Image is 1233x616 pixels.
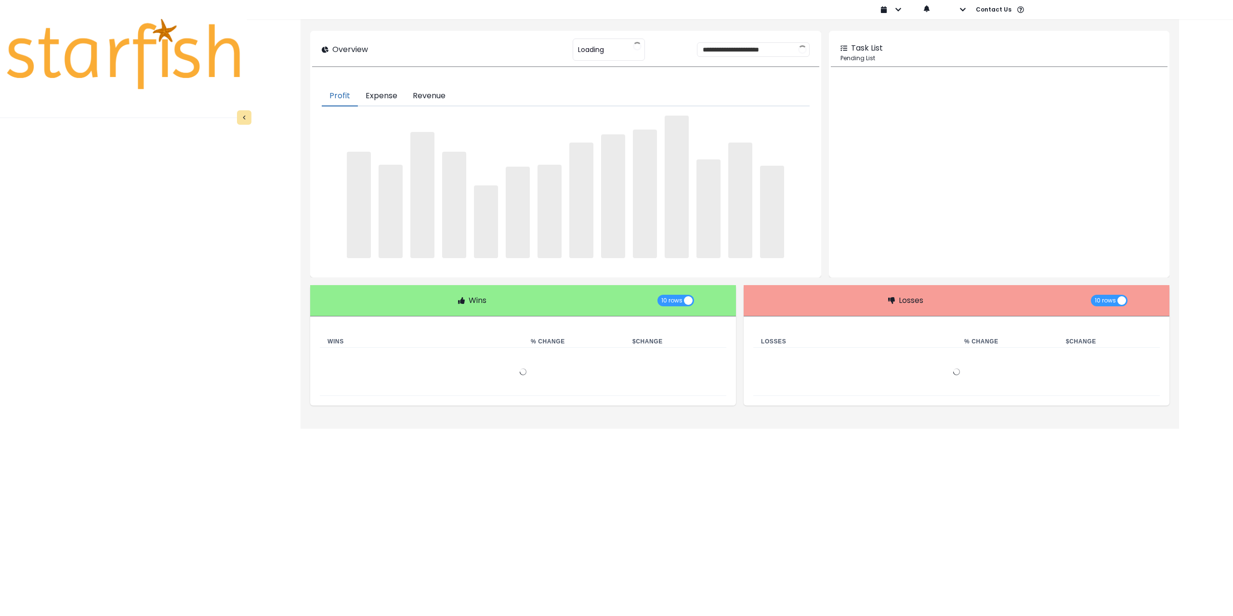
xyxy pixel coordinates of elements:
[696,159,721,258] span: ‌
[332,44,368,55] p: Overview
[538,165,562,259] span: ‌
[506,167,530,259] span: ‌
[899,295,923,306] p: Losses
[840,54,1158,63] p: Pending List
[442,152,466,259] span: ‌
[569,143,593,258] span: ‌
[578,39,604,60] span: Loading
[1095,295,1116,306] span: 10 rows
[410,132,434,259] span: ‌
[347,152,371,258] span: ‌
[625,336,726,348] th: $ Change
[633,130,657,259] span: ‌
[379,165,403,258] span: ‌
[474,185,498,259] span: ‌
[601,134,625,259] span: ‌
[851,42,883,54] p: Task List
[1058,336,1160,348] th: $ Change
[665,116,689,258] span: ‌
[753,336,957,348] th: Losses
[469,295,486,306] p: Wins
[957,336,1058,348] th: % Change
[405,86,453,106] button: Revenue
[523,336,625,348] th: % Change
[322,86,358,106] button: Profit
[760,166,784,259] span: ‌
[358,86,405,106] button: Expense
[728,143,752,258] span: ‌
[320,336,523,348] th: Wins
[661,295,682,306] span: 10 rows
